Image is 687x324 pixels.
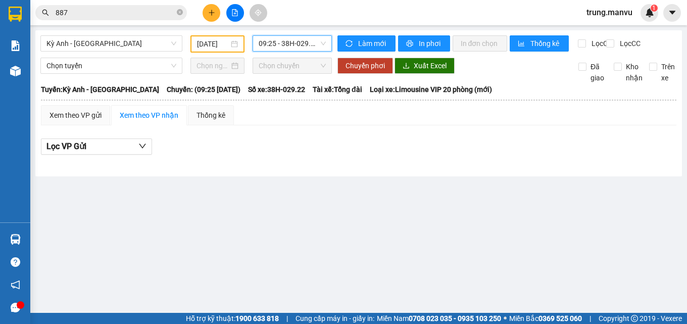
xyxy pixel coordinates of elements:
[370,84,492,95] span: Loại xe: Limousine VIP 20 phòng (mới)
[56,7,175,18] input: Tìm tên, số ĐT hoặc mã đơn
[177,9,183,15] span: close-circle
[250,4,267,22] button: aim
[313,84,362,95] span: Tài xế: Tổng đài
[203,4,220,22] button: plus
[419,38,442,49] span: In phơi
[296,313,374,324] span: Cung cấp máy in - giấy in:
[231,9,238,16] span: file-add
[337,58,393,74] button: Chuyển phơi
[616,38,642,49] span: Lọc CC
[197,60,230,71] input: Chọn ngày
[10,234,21,245] img: warehouse-icon
[186,313,279,324] span: Hỗ trợ kỹ thuật:
[11,303,20,312] span: message
[453,35,508,52] button: In đơn chọn
[590,313,591,324] span: |
[652,5,656,12] span: 1
[208,9,215,16] span: plus
[120,110,178,121] div: Xem theo VP nhận
[587,38,614,49] span: Lọc CR
[346,40,354,48] span: sync
[631,315,638,322] span: copyright
[377,313,501,324] span: Miền Nam
[530,38,561,49] span: Thống kê
[259,36,326,51] span: 09:25 - 38H-029.22
[657,61,679,83] span: Trên xe
[226,4,244,22] button: file-add
[10,40,21,51] img: solution-icon
[668,8,677,17] span: caret-down
[504,316,507,320] span: ⚪️
[409,314,501,322] strong: 0708 023 035 - 0935 103 250
[11,257,20,267] span: question-circle
[518,40,526,48] span: bar-chart
[586,61,608,83] span: Đã giao
[510,35,569,52] button: bar-chartThống kê
[255,9,262,16] span: aim
[622,61,647,83] span: Kho nhận
[406,40,415,48] span: printer
[10,66,21,76] img: warehouse-icon
[138,142,146,150] span: down
[509,313,582,324] span: Miền Bắc
[197,110,225,121] div: Thống kê
[259,58,326,73] span: Chọn chuyến
[167,84,240,95] span: Chuyến: (09:25 [DATE])
[11,280,20,290] span: notification
[651,5,658,12] sup: 1
[286,313,288,324] span: |
[9,7,22,22] img: logo-vxr
[41,138,152,155] button: Lọc VP Gửi
[358,38,387,49] span: Làm mới
[46,58,176,73] span: Chọn tuyến
[538,314,582,322] strong: 0369 525 060
[398,35,450,52] button: printerIn phơi
[41,85,159,94] b: Tuyến: Kỳ Anh - [GEOGRAPHIC_DATA]
[46,36,176,51] span: Kỳ Anh - Hà Nội
[42,9,49,16] span: search
[578,6,641,19] span: trung.manvu
[337,35,396,52] button: syncLàm mới
[50,110,102,121] div: Xem theo VP gửi
[663,4,681,22] button: caret-down
[645,8,654,17] img: icon-new-feature
[235,314,279,322] strong: 1900 633 818
[248,84,305,95] span: Số xe: 38H-029.22
[197,38,229,50] input: 14/10/2025
[177,8,183,18] span: close-circle
[395,58,455,74] button: downloadXuất Excel
[46,140,86,153] span: Lọc VP Gửi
